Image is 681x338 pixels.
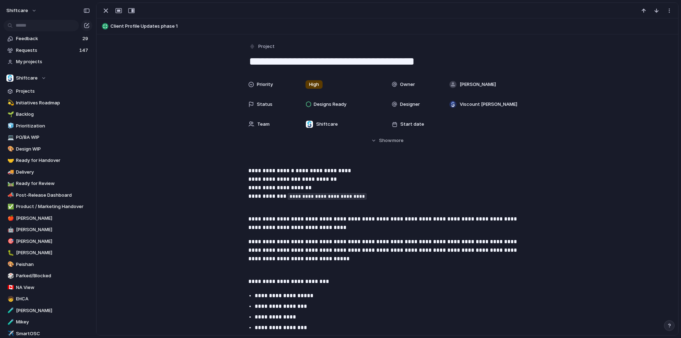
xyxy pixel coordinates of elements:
[4,121,92,131] a: 🧊Prioritization
[16,284,90,291] span: NA View
[16,215,90,222] span: [PERSON_NAME]
[4,86,92,97] a: Projects
[6,295,13,302] button: 🧒
[4,73,92,83] button: Shiftcare
[6,169,13,176] button: 🚚
[6,203,13,210] button: ✅
[82,35,90,42] span: 29
[4,132,92,143] a: 💻PO/BA WIP
[4,45,92,56] a: Requests147
[16,47,77,54] span: Requests
[314,101,346,108] span: Designs Ready
[4,190,92,201] a: 📣Post-Release Dashboard
[7,260,12,268] div: 🎨
[4,224,92,235] div: 🤖[PERSON_NAME]
[4,282,92,293] a: 🇨🇦NA View
[4,236,92,247] a: 🎯[PERSON_NAME]
[16,295,90,302] span: EHCA
[6,180,13,187] button: 🛤️
[4,259,92,270] div: 🎨Peishan
[7,249,12,257] div: 🐛
[7,237,12,245] div: 🎯
[4,109,92,120] a: 🌱Backlog
[7,283,12,291] div: 🇨🇦
[6,238,13,245] button: 🎯
[16,58,90,65] span: My projects
[16,146,90,153] span: Design WIP
[400,101,420,108] span: Designer
[7,203,12,211] div: ✅
[4,98,92,108] a: 💫Initiatives Roadmap
[6,261,13,268] button: 🎨
[4,305,92,316] a: 🧪[PERSON_NAME]
[6,330,13,337] button: ✈️
[248,42,277,52] button: Project
[7,110,12,119] div: 🌱
[309,81,319,88] span: High
[7,329,12,338] div: ✈️
[16,307,90,314] span: [PERSON_NAME]
[248,134,527,147] button: Showmore
[4,201,92,212] a: ✅Product / Marketing Handover
[16,157,90,164] span: Ready for Handover
[7,133,12,142] div: 💻
[16,75,38,82] span: Shiftcare
[7,145,12,153] div: 🎨
[4,56,92,67] a: My projects
[257,121,270,128] span: Team
[16,88,90,95] span: Projects
[6,99,13,107] button: 💫
[6,226,13,233] button: 🤖
[4,144,92,154] a: 🎨Design WIP
[7,191,12,199] div: 📣
[16,261,90,268] span: Peishan
[4,271,92,281] a: 🎲Parked/Blocked
[4,167,92,178] a: 🚚Delivery
[16,330,90,337] span: SmartOSC
[7,214,12,222] div: 🍎
[6,134,13,141] button: 💻
[16,318,90,326] span: Mikey
[6,122,13,130] button: 🧊
[7,180,12,188] div: 🛤️
[4,178,92,189] div: 🛤️Ready for Review
[16,238,90,245] span: [PERSON_NAME]
[6,7,28,14] span: shiftcare
[6,215,13,222] button: 🍎
[400,121,424,128] span: Start date
[16,169,90,176] span: Delivery
[7,272,12,280] div: 🎲
[16,192,90,199] span: Post-Release Dashboard
[4,247,92,258] a: 🐛[PERSON_NAME]
[6,192,13,199] button: 📣
[7,99,12,107] div: 💫
[400,81,415,88] span: Owner
[4,294,92,304] div: 🧒EHCA
[6,284,13,291] button: 🇨🇦
[4,317,92,327] div: 🧪Mikey
[16,111,90,118] span: Backlog
[4,33,92,44] a: Feedback29
[257,81,273,88] span: Priority
[79,47,90,54] span: 147
[100,21,675,32] button: Client Profile Updates phase 1
[110,23,675,30] span: Client Profile Updates phase 1
[4,213,92,224] a: 🍎[PERSON_NAME]
[7,226,12,234] div: 🤖
[6,157,13,164] button: 🤝
[6,111,13,118] button: 🌱
[258,43,275,50] span: Project
[16,99,90,107] span: Initiatives Roadmap
[7,168,12,176] div: 🚚
[6,272,13,279] button: 🎲
[7,306,12,315] div: 🧪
